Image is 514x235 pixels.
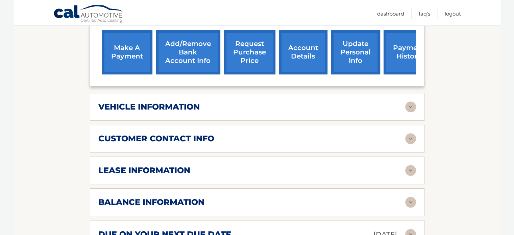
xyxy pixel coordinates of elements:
[224,30,275,74] a: request purchase price
[279,30,327,74] a: account details
[98,102,200,112] h2: vehicle information
[405,197,416,208] img: accordion-rest.svg
[156,30,220,74] a: Add/Remove bank account info
[102,30,152,74] a: make a payment
[405,101,416,112] img: accordion-rest.svg
[445,8,461,19] a: Logout
[419,8,430,19] a: FAQ's
[384,30,434,74] a: payment history
[98,134,214,144] h2: customer contact info
[53,4,124,24] a: Cal Automotive
[377,8,404,19] a: Dashboard
[98,197,204,207] h2: balance information
[405,165,416,176] img: accordion-rest.svg
[405,133,416,144] img: accordion-rest.svg
[98,165,190,175] h2: lease information
[331,30,380,74] a: update personal info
